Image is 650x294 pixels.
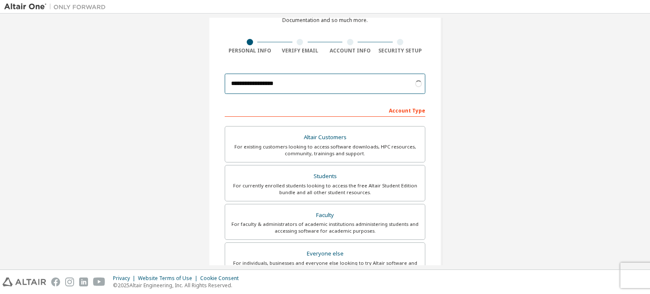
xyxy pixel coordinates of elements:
p: © 2025 Altair Engineering, Inc. All Rights Reserved. [113,282,244,289]
div: Account Info [325,47,375,54]
img: Altair One [4,3,110,11]
img: instagram.svg [65,278,74,286]
div: Cookie Consent [200,275,244,282]
div: Personal Info [225,47,275,54]
div: Everyone else [230,248,420,260]
div: Security Setup [375,47,426,54]
img: facebook.svg [51,278,60,286]
div: Verify Email [275,47,325,54]
div: Altair Customers [230,132,420,143]
div: Website Terms of Use [138,275,200,282]
img: linkedin.svg [79,278,88,286]
img: youtube.svg [93,278,105,286]
div: Faculty [230,209,420,221]
img: altair_logo.svg [3,278,46,286]
div: For individuals, businesses and everyone else looking to try Altair software and explore our prod... [230,260,420,273]
div: Students [230,170,420,182]
div: For existing customers looking to access software downloads, HPC resources, community, trainings ... [230,143,420,157]
div: Privacy [113,275,138,282]
div: For faculty & administrators of academic institutions administering students and accessing softwa... [230,221,420,234]
div: For currently enrolled students looking to access the free Altair Student Edition bundle and all ... [230,182,420,196]
div: Account Type [225,103,425,117]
